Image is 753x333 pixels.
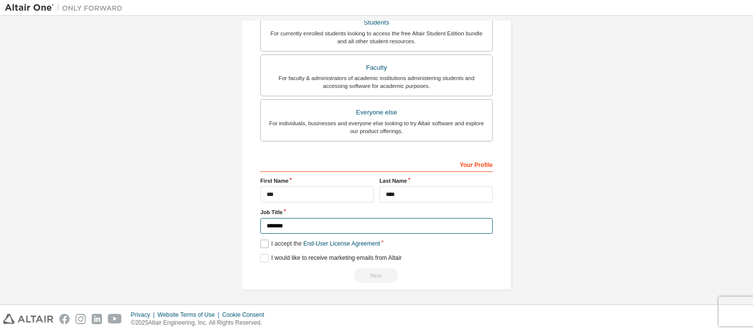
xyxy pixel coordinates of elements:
[92,314,102,324] img: linkedin.svg
[267,29,486,45] div: For currently enrolled students looking to access the free Altair Student Edition bundle and all ...
[260,240,380,248] label: I accept the
[108,314,122,324] img: youtube.svg
[260,208,493,216] label: Job Title
[131,319,270,327] p: © 2025 Altair Engineering, Inc. All Rights Reserved.
[59,314,70,324] img: facebook.svg
[75,314,86,324] img: instagram.svg
[260,254,402,262] label: I would like to receive marketing emails from Altair
[303,240,380,247] a: End-User License Agreement
[267,16,486,29] div: Students
[267,119,486,135] div: For individuals, businesses and everyone else looking to try Altair software and explore our prod...
[3,314,53,324] img: altair_logo.svg
[260,177,374,185] label: First Name
[222,311,270,319] div: Cookie Consent
[5,3,127,13] img: Altair One
[260,268,493,283] div: Read and acccept EULA to continue
[267,61,486,75] div: Faculty
[157,311,222,319] div: Website Terms of Use
[379,177,493,185] label: Last Name
[260,156,493,172] div: Your Profile
[267,106,486,119] div: Everyone else
[267,74,486,90] div: For faculty & administrators of academic institutions administering students and accessing softwa...
[131,311,157,319] div: Privacy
